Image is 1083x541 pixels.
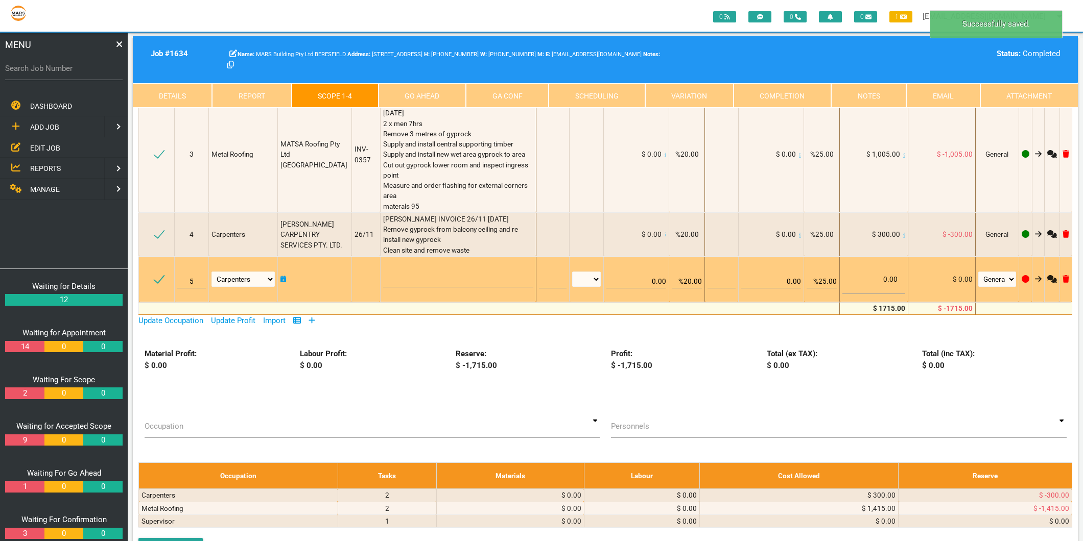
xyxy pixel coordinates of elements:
a: Notes [831,83,906,108]
a: Show/Hide Columns [293,316,301,325]
a: 14 [5,341,44,353]
b: Notes: [643,51,660,58]
a: Details [133,83,212,108]
b: W: [480,51,487,58]
div: Successfully saved. [930,10,1063,38]
a: Attachment [980,83,1078,108]
div: $ 1715.00 [842,303,905,313]
div: Completed [841,48,1060,60]
a: Update Occupation [138,316,203,325]
a: 0 [83,481,122,493]
td: Carpenters [139,489,338,502]
a: 9 [5,434,44,446]
td: $ 0.00 [584,489,699,502]
th: Occupation [139,463,338,489]
b: Address: [347,51,370,58]
span: REPORTS [30,164,61,173]
a: GA Conf [466,83,549,108]
a: 0 [83,387,122,399]
span: MARS Building Pty Ltd BERESFIELD [238,51,346,58]
span: 0 [784,11,807,22]
a: Scheduling [549,83,645,108]
a: 0 [83,434,122,446]
a: Click here to add schedule. [280,275,287,283]
th: Cost Allowed [699,463,899,489]
img: s3file [10,5,27,21]
div: Labour Profit: $ 0.00 [294,348,450,371]
td: [PERSON_NAME] CARPENTRY SERVICES PTY. LTD. [277,212,351,256]
b: M: [537,51,544,58]
span: MANAGE [30,185,60,193]
td: Metal Roofing [139,502,338,514]
a: 12 [5,294,123,306]
span: Metal Roofing [211,150,253,158]
a: 0 [44,434,83,446]
span: Carpenters [211,230,245,238]
td: $ 0.00 [699,514,899,527]
th: Labour [584,463,699,489]
span: $ 1,005.00 [866,150,900,158]
td: $ 1,415.00 [699,502,899,514]
span: %25.00 [810,150,834,158]
a: Update Profit [211,316,255,325]
div: Material Profit: $ 0.00 [138,348,294,371]
td: $ 0.00 [899,514,1072,527]
a: Waiting for Accepted Scope [16,422,111,431]
span: DASHBOARD [30,102,72,110]
a: Add Row [309,316,315,325]
span: $ 300.00 [872,230,900,238]
td: $ 300.00 [699,489,899,502]
span: %25.00 [810,230,834,238]
span: MATSA ROOFING PTY LTD INV-0357 [DATE] [DATE] 2 x men 7hrs Remove 3 metres of gyprock Supply and i... [383,99,530,210]
th: Reserve [899,463,1072,489]
a: 0 [44,481,83,493]
td: $ -1,005.00 [908,96,975,213]
td: MATSA Roofing Pty Ltd [GEOGRAPHIC_DATA] [277,96,351,213]
a: 0 [83,528,122,539]
span: MENU [5,38,31,52]
td: $ -300.00 [899,489,1072,502]
a: Click here copy customer information. [227,61,234,70]
div: Profit: $ -1,715.00 [605,348,761,371]
div: Total (ex TAX): $ 0.00 [761,348,917,371]
a: Email [906,83,980,108]
span: $ 0.00 [776,150,796,158]
td: 26/11 [351,212,380,256]
div: $ -1715.00 [910,303,973,313]
a: Waiting for Details [32,282,96,291]
span: %20.00 [675,150,699,158]
td: $ 0.00 [436,502,584,514]
a: Go Ahead [379,83,466,108]
td: $ 0.00 [908,256,975,302]
a: Waiting For Confirmation [21,515,107,524]
a: 0 [44,528,83,539]
span: 0 [854,11,877,22]
span: ADD JOB [30,123,59,131]
span: $ 0.00 [776,230,796,238]
td: $ 0.00 [436,489,584,502]
a: 2 [5,387,44,399]
a: Completion [734,83,831,108]
td: $ -300.00 [908,212,975,256]
td: $ -1,415.00 [899,502,1072,514]
a: Waiting For Scope [33,375,95,384]
a: Waiting For Go Ahead [27,469,101,478]
a: Import [263,316,286,325]
td: 1 [338,514,436,527]
div: Reserve: $ -1,715.00 [450,348,605,371]
span: EDIT JOB [30,143,60,152]
a: Report [212,83,291,108]
div: Total (inc TAX): $ 0.00 [916,348,1072,371]
b: E: [546,51,550,58]
b: Job # 1634 [151,49,188,58]
th: Tasks [338,463,436,489]
td: $ 0.00 [584,514,699,527]
a: 0 [44,341,83,353]
a: Variation [645,83,734,108]
span: 4 [190,230,194,238]
a: 0 [44,387,83,399]
span: [PERSON_NAME] INVOICE 26/11 [DATE] Remove gyprock from balcony ceiling and re install new gyprock... [383,215,520,254]
span: 1 [889,11,912,22]
span: [EMAIL_ADDRESS][DOMAIN_NAME] [546,51,642,58]
span: 3 [190,150,194,158]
